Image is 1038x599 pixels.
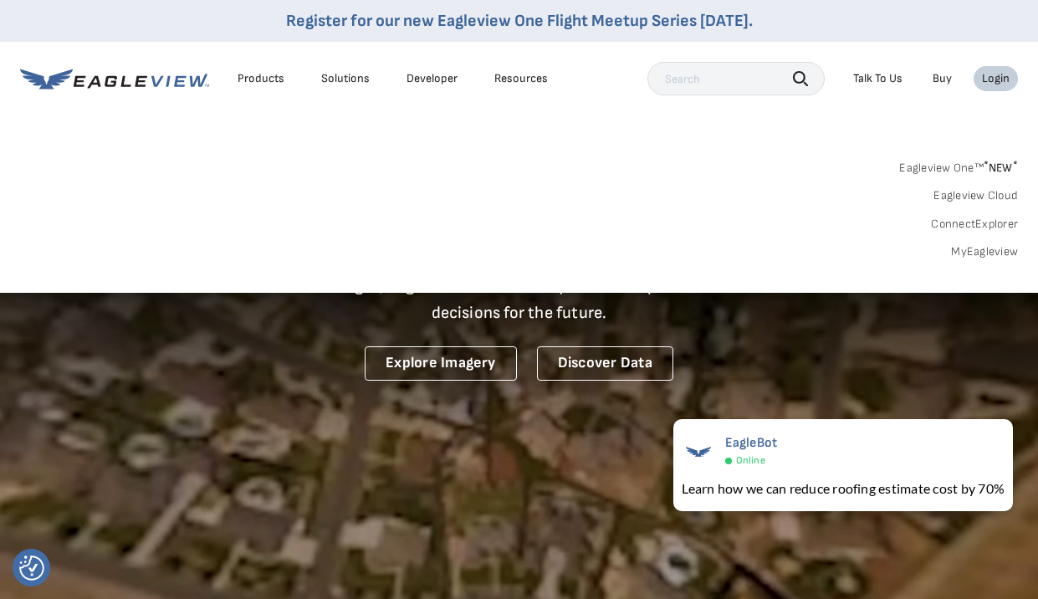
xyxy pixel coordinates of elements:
[494,71,548,86] div: Resources
[286,11,753,31] a: Register for our new Eagleview One Flight Meetup Series [DATE].
[853,71,902,86] div: Talk To Us
[647,62,825,95] input: Search
[321,71,370,86] div: Solutions
[933,188,1018,203] a: Eagleview Cloud
[682,479,1005,499] div: Learn how we can reduce roofing estimate cost by 70%
[238,71,284,86] div: Products
[365,346,517,381] a: Explore Imagery
[682,435,715,468] img: EagleBot
[933,71,952,86] a: Buy
[407,71,458,86] a: Developer
[19,555,44,581] img: Revisit consent button
[982,71,1010,86] div: Login
[931,217,1018,232] a: ConnectExplorer
[537,346,673,381] a: Discover Data
[899,156,1018,175] a: Eagleview One™*NEW*
[736,454,765,467] span: Online
[19,555,44,581] button: Consent Preferences
[984,161,1018,175] span: NEW
[725,435,778,451] span: EagleBot
[951,244,1018,259] a: MyEagleview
